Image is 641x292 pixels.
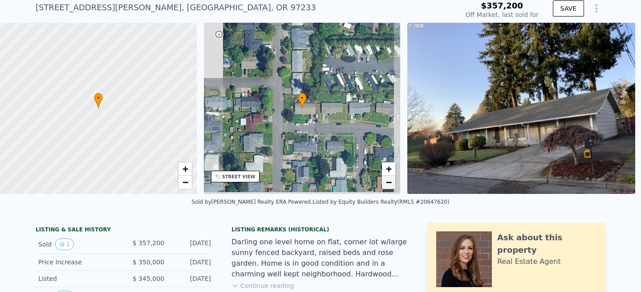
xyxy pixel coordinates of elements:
[179,162,192,176] a: Zoom in
[36,1,316,14] div: [STREET_ADDRESS][PERSON_NAME] , [GEOGRAPHIC_DATA] , OR 97233
[481,1,523,10] span: $357,200
[312,199,450,205] div: Listed by Equity Builders Realty (RMLS #20647620)
[171,274,211,283] div: [DATE]
[38,239,118,250] div: Sold
[38,258,118,267] div: Price Increase
[133,275,164,282] span: $ 345,000
[38,274,118,283] div: Listed
[386,177,392,188] span: −
[407,23,635,194] img: Sale: 101284436 Parcel: 74927304
[171,239,211,250] div: [DATE]
[133,259,164,266] span: $ 350,000
[231,237,410,280] div: Darling one level home on flat, corner lot w/large sunny fenced backyard, raised beds and rose ga...
[182,163,188,174] span: +
[222,173,256,180] div: STREET VIEW
[191,199,312,205] div: Sold by [PERSON_NAME] Realty ERA Powered .
[231,281,294,290] button: Continue reading
[298,94,307,102] span: •
[94,94,103,102] span: •
[171,258,211,267] div: [DATE]
[382,176,395,189] a: Zoom out
[55,239,74,250] button: View historical data
[497,231,596,256] div: Ask about this property
[94,93,103,108] div: •
[179,176,192,189] a: Zoom out
[298,93,307,108] div: •
[386,163,392,174] span: +
[466,10,539,19] div: Off Market, last sold for
[36,226,214,235] div: LISTING & SALE HISTORY
[231,226,410,233] div: Listing Remarks (Historical)
[382,162,395,176] a: Zoom in
[182,177,188,188] span: −
[553,0,584,16] button: SAVE
[497,256,561,267] div: Real Estate Agent
[133,239,164,247] span: $ 357,200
